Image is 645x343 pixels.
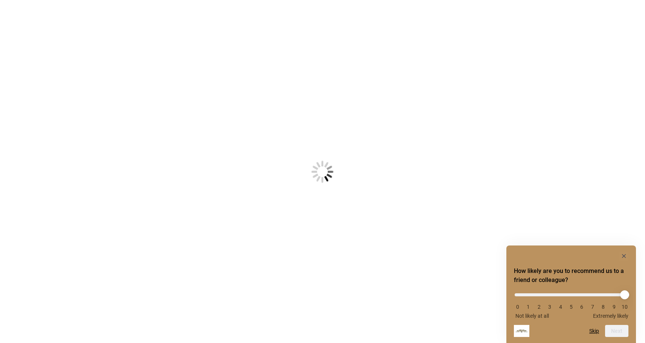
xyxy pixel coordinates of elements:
span: Not likely at all [515,313,549,319]
li: 7 [589,304,596,310]
li: 8 [599,304,607,310]
li: 2 [535,304,543,310]
li: 5 [567,304,575,310]
li: 10 [621,304,628,310]
li: 0 [514,304,521,310]
button: Skip [589,328,599,334]
div: How likely are you to recommend us to a friend or colleague? Select an option from 0 to 10, with ... [514,288,628,319]
li: 4 [557,304,564,310]
button: Next question [605,325,628,337]
button: Hide survey [619,252,628,261]
h2: How likely are you to recommend us to a friend or colleague? Select an option from 0 to 10, with ... [514,267,628,285]
div: How likely are you to recommend us to a friend or colleague? Select an option from 0 to 10, with ... [514,252,628,337]
li: 6 [578,304,585,310]
li: 9 [610,304,618,310]
span: Extremely likely [593,313,628,319]
li: 3 [546,304,553,310]
img: Loading [274,123,371,220]
li: 1 [524,304,532,310]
